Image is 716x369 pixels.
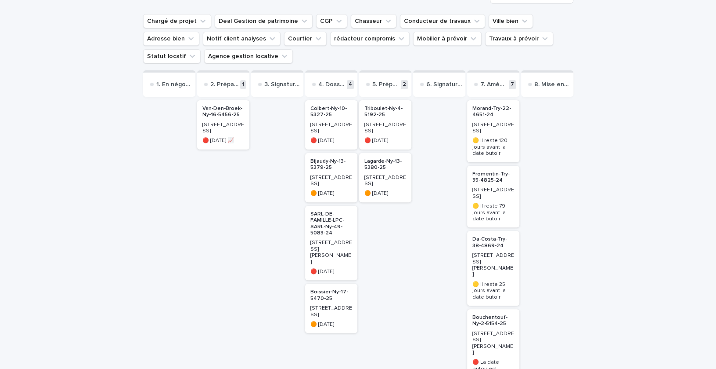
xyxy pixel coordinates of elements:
a: Fromentin-Try-35-4825-24[STREET_ADDRESS]🟡 Il reste 79 jours avant la date butoir [467,166,519,228]
p: Bijaudy-Ny-13-5379-25 [310,158,352,171]
p: 5. Préparation de l'acte notarié [372,81,399,88]
p: 2. Préparation compromis [210,81,238,88]
p: Triboulet-Ny-4-5192-25 [364,106,406,118]
p: 🟡 Il reste 120 jours avant la date butoir [472,138,514,157]
p: [STREET_ADDRESS] [364,122,406,135]
a: Triboulet-Ny-4-5192-25[STREET_ADDRESS]🔴 [DATE] [359,100,411,150]
p: Bouchentouf-Ny-2-5154-25 [472,314,514,327]
a: Bijaudy-Ny-13-5379-25[STREET_ADDRESS]🟠 [DATE] [305,153,357,202]
p: [STREET_ADDRESS] [310,305,352,318]
p: 1 [240,80,246,89]
p: 8. Mise en loc et gestion [534,81,570,88]
a: Morand-Try-22-4651-24[STREET_ADDRESS]🟡 Il reste 120 jours avant la date butoir [467,100,519,162]
p: Da-Costa-Try-38-4869-24 [472,236,514,249]
p: 6. Signature de l'acte notarié [426,81,462,88]
a: Lagarde-Ny-13-5380-25[STREET_ADDRESS]🟠 [DATE] [359,153,411,202]
p: SARL-DE-FAMILLE-LPC-SARL-Ny-49-5083-24 [310,211,352,237]
p: [STREET_ADDRESS] [310,122,352,135]
p: 🔴 [DATE] [364,138,406,144]
button: Notif client analyses [203,32,281,46]
p: 🟠 [DATE] [364,190,406,197]
button: Deal Gestion de patrimoine [215,14,313,28]
p: 7 [509,80,516,89]
p: 🟠 [DATE] [310,322,352,328]
button: Ville bien [489,14,533,28]
p: 🔴 [DATE] [310,269,352,275]
p: [STREET_ADDRESS] [310,175,352,187]
p: [STREET_ADDRESS][PERSON_NAME] [472,331,514,356]
a: Da-Costa-Try-38-4869-24[STREET_ADDRESS][PERSON_NAME]🟡 Il reste 25 jours avant la date butoir [467,231,519,306]
button: Chargé de projet [143,14,211,28]
a: SARL-DE-FAMILLE-LPC-SARL-Ny-49-5083-24[STREET_ADDRESS][PERSON_NAME]🔴 [DATE] [305,206,357,281]
a: Colbert-Ny-10-5327-25[STREET_ADDRESS]🔴 [DATE] [305,100,357,150]
p: [STREET_ADDRESS] [472,187,514,200]
button: Courtier [284,32,327,46]
button: rédacteur compromis [330,32,410,46]
p: 🟡 Il reste 79 jours avant la date butoir [472,203,514,222]
p: 1. En négociation [156,81,192,88]
p: 🟠 [DATE] [310,190,352,197]
p: Fromentin-Try-35-4825-24 [472,171,514,184]
button: CGP [316,14,347,28]
button: Chasseur [351,14,396,28]
p: 4. Dossier de financement [318,81,345,88]
p: [STREET_ADDRESS] [472,122,514,135]
p: 🔴 [DATE] 📈 [202,138,244,144]
button: Agence gestion locative [204,49,293,63]
p: [STREET_ADDRESS][PERSON_NAME] [472,252,514,278]
p: Lagarde-Ny-13-5380-25 [364,158,406,171]
p: 3. Signature compromis [264,81,300,88]
button: Adresse bien [143,32,199,46]
p: Colbert-Ny-10-5327-25 [310,106,352,118]
p: 🔴 [DATE] [310,138,352,144]
button: Statut locatif [143,49,201,63]
p: [STREET_ADDRESS] [364,175,406,187]
p: 🟡 Il reste 25 jours avant la date butoir [472,281,514,300]
p: Van-Den-Broek-Ny-16-5456-25 [202,106,244,118]
button: Mobilier à prévoir [413,32,482,46]
p: 7. Aménagements et travaux [480,81,507,88]
p: [STREET_ADDRESS] [202,122,244,135]
p: Morand-Try-22-4651-24 [472,106,514,118]
a: Boissier-Ny-17-5470-25[STREET_ADDRESS]🟠 [DATE] [305,284,357,333]
p: Boissier-Ny-17-5470-25 [310,289,352,302]
button: Conducteur de travaux [400,14,485,28]
p: 2 [401,80,408,89]
p: [STREET_ADDRESS][PERSON_NAME] [310,240,352,265]
a: Van-Den-Broek-Ny-16-5456-25[STREET_ADDRESS]🔴 [DATE] 📈 [197,100,249,150]
button: Travaux à prévoir [485,32,553,46]
p: 4 [347,80,354,89]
